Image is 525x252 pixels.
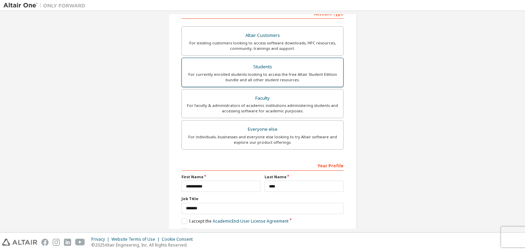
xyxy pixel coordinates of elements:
[64,239,71,246] img: linkedin.svg
[181,228,288,234] label: I would like to receive marketing emails from Altair
[91,242,197,248] p: © 2025 Altair Engineering, Inc. All Rights Reserved.
[181,218,288,224] label: I accept the
[265,174,344,180] label: Last Name
[111,237,162,242] div: Website Terms of Use
[186,125,339,134] div: Everyone else
[186,103,339,114] div: For faculty & administrators of academic institutions administering students and accessing softwa...
[91,237,111,242] div: Privacy
[2,239,37,246] img: altair_logo.svg
[186,62,339,72] div: Students
[186,134,339,145] div: For individuals, businesses and everyone else looking to try Altair software and explore our prod...
[3,2,89,9] img: Altair One
[213,218,288,224] a: Academic End-User License Agreement
[41,239,49,246] img: facebook.svg
[186,31,339,40] div: Altair Customers
[181,196,344,201] label: Job Title
[186,94,339,103] div: Faculty
[75,239,85,246] img: youtube.svg
[162,237,197,242] div: Cookie Consent
[186,40,339,51] div: For existing customers looking to access software downloads, HPC resources, community, trainings ...
[181,174,260,180] label: First Name
[53,239,60,246] img: instagram.svg
[181,160,344,171] div: Your Profile
[186,72,339,83] div: For currently enrolled students looking to access the free Altair Student Edition bundle and all ...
